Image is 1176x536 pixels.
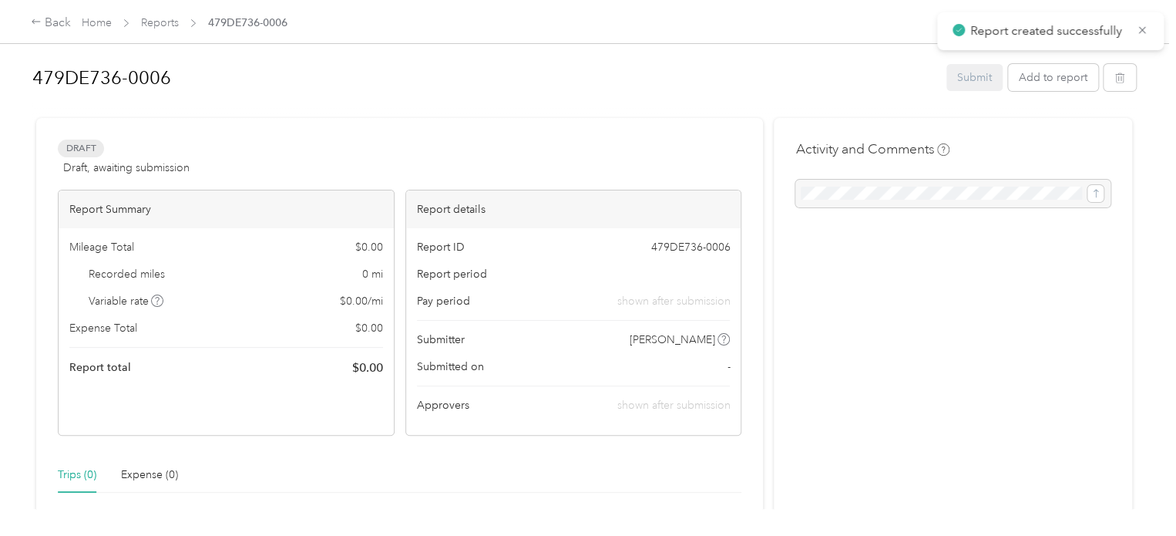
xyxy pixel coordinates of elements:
[406,190,741,228] div: Report details
[1090,450,1176,536] iframe: Everlance-gr Chat Button Frame
[121,467,178,484] div: Expense (0)
[417,266,487,282] span: Report period
[362,266,383,282] span: 0 mi
[630,332,715,348] span: [PERSON_NAME]
[69,359,131,376] span: Report total
[63,160,190,176] span: Draft, awaiting submission
[141,16,179,29] a: Reports
[355,239,383,255] span: $ 0.00
[59,190,394,228] div: Report Summary
[795,140,949,159] h4: Activity and Comments
[417,332,465,348] span: Submitter
[617,293,730,309] span: shown after submission
[417,239,465,255] span: Report ID
[417,293,470,309] span: Pay period
[727,359,730,375] span: -
[970,22,1125,41] p: Report created successfully
[82,16,112,29] a: Home
[1008,64,1098,91] button: Add to report
[340,293,383,309] span: $ 0.00 / mi
[31,14,71,32] div: Back
[617,399,730,412] span: shown after submission
[417,397,469,413] span: Approvers
[208,15,287,31] span: 479DE736-0006
[352,359,383,377] span: $ 0.00
[32,59,936,96] h1: 479DE736-0006
[89,266,165,282] span: Recorded miles
[417,359,484,375] span: Submitted on
[58,467,96,484] div: Trips (0)
[355,320,383,336] span: $ 0.00
[69,320,137,336] span: Expense Total
[69,239,134,255] span: Mileage Total
[650,239,730,255] span: 479DE736-0006
[58,140,104,157] span: Draft
[89,293,164,309] span: Variable rate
